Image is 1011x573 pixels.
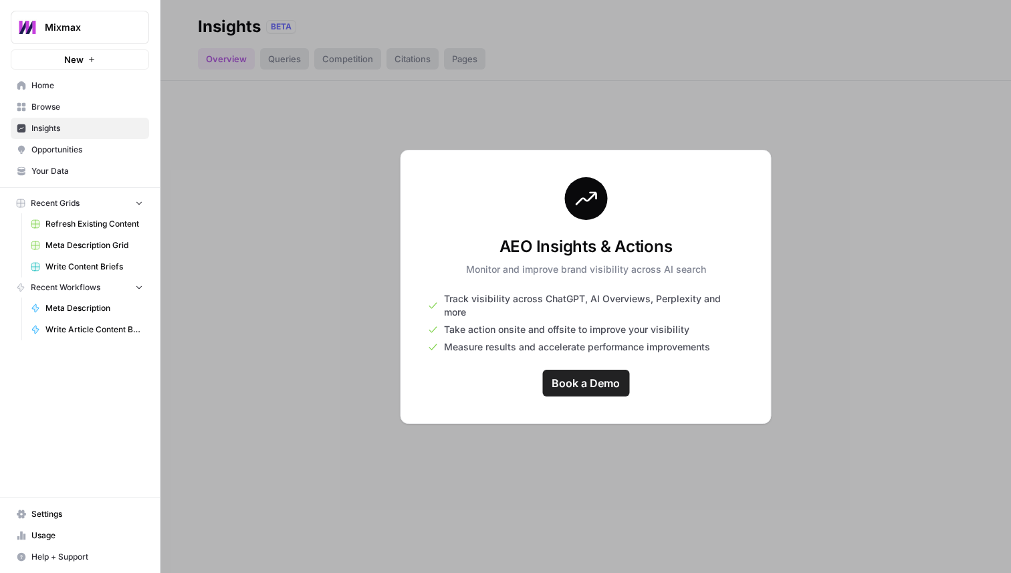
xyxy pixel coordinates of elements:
a: Your Data [11,160,149,182]
span: Your Data [31,165,143,177]
span: Measure results and accelerate performance improvements [444,340,710,354]
span: Mixmax [45,21,126,34]
span: Recent Workflows [31,281,100,294]
a: Insights [11,118,149,139]
a: Refresh Existing Content [25,213,149,235]
span: Browse [31,101,143,113]
button: Workspace: Mixmax [11,11,149,44]
img: Mixmax Logo [15,15,39,39]
span: Usage [31,530,143,542]
span: Recent Grids [31,197,80,209]
a: Usage [11,525,149,546]
span: Take action onsite and offsite to improve your visibility [444,323,689,336]
a: Meta Description Grid [25,235,149,256]
a: Write Article Content Brief [25,319,149,340]
span: Meta Description Grid [45,239,143,251]
span: Help + Support [31,551,143,563]
a: Book a Demo [542,370,629,396]
button: Help + Support [11,546,149,568]
span: New [64,53,84,66]
span: Settings [31,508,143,520]
h3: AEO Insights & Actions [466,236,706,257]
button: Recent Grids [11,193,149,213]
a: Meta Description [25,298,149,319]
span: Write Content Briefs [45,261,143,273]
a: Settings [11,503,149,525]
a: Write Content Briefs [25,256,149,277]
span: Refresh Existing Content [45,218,143,230]
a: Home [11,75,149,96]
a: Browse [11,96,149,118]
span: Meta Description [45,302,143,314]
span: Home [31,80,143,92]
p: Monitor and improve brand visibility across AI search [466,263,706,276]
span: Book a Demo [552,375,620,391]
span: Opportunities [31,144,143,156]
span: Write Article Content Brief [45,324,143,336]
button: Recent Workflows [11,277,149,298]
span: Insights [31,122,143,134]
button: New [11,49,149,70]
span: Track visibility across ChatGPT, AI Overviews, Perplexity and more [444,292,744,319]
a: Opportunities [11,139,149,160]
